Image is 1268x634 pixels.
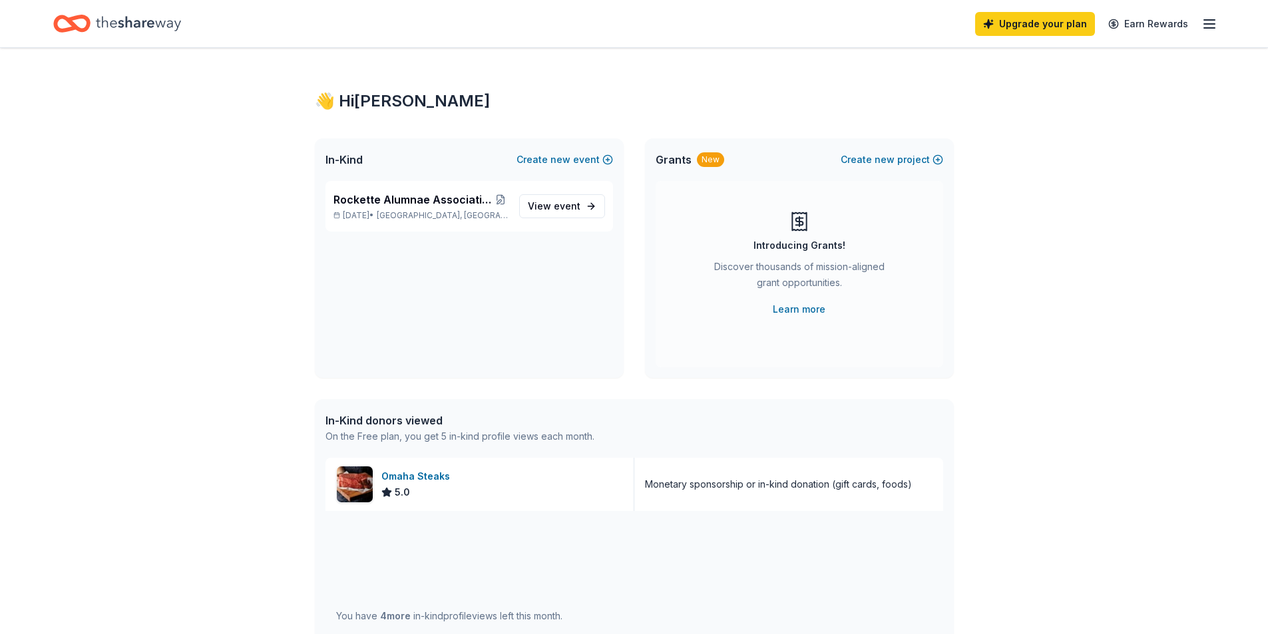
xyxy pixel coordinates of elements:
span: Grants [656,152,692,168]
div: On the Free plan, you get 5 in-kind profile views each month. [325,428,594,444]
div: In-Kind donors viewed [325,412,594,428]
a: View event [519,194,605,218]
span: Rockette Alumnae Association Centennial Charity Ball [333,192,494,208]
div: Monetary sponsorship or in-kind donation (gift cards, foods) [645,476,912,492]
p: [DATE] • [333,210,509,221]
button: Createnewproject [841,152,943,168]
img: Image for Omaha Steaks [337,466,373,502]
button: Createnewevent [517,152,613,168]
span: 4 more [380,610,411,621]
span: event [554,200,580,212]
div: You have in-kind profile views left this month. [336,608,562,624]
div: New [697,152,724,167]
a: Earn Rewards [1100,12,1196,36]
div: Introducing Grants! [753,238,845,253]
div: Omaha Steaks [381,468,455,484]
a: Upgrade your plan [975,12,1095,36]
a: Home [53,8,181,39]
span: View [528,198,580,214]
div: Discover thousands of mission-aligned grant opportunities. [709,259,890,296]
span: In-Kind [325,152,363,168]
span: [GEOGRAPHIC_DATA], [GEOGRAPHIC_DATA] [377,210,508,221]
a: Learn more [773,301,825,317]
span: new [875,152,895,168]
span: new [550,152,570,168]
div: 👋 Hi [PERSON_NAME] [315,90,954,112]
span: 5.0 [395,484,410,500]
